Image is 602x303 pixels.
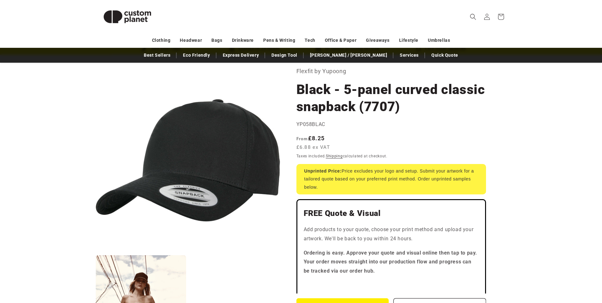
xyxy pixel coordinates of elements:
[428,35,450,46] a: Umbrellas
[296,144,330,151] span: £6.88 ex VAT
[304,225,479,243] p: Add products to your quote, choose your print method and upload your artwork. We'll be back to yo...
[152,35,171,46] a: Clothing
[305,35,315,46] a: Tech
[296,136,308,141] span: From
[428,50,461,61] a: Quick Quote
[304,208,479,218] h2: FREE Quote & Visual
[296,164,486,194] div: Price excludes your logo and setup. Submit your artwork for a tailored quote based on your prefer...
[304,250,477,274] strong: Ordering is easy. Approve your quote and visual online then tap to pay. Your order moves straight...
[296,121,325,127] span: YP058BLAC
[232,35,254,46] a: Drinkware
[397,50,422,61] a: Services
[211,35,222,46] a: Bags
[180,35,202,46] a: Headwear
[180,50,213,61] a: Eco Friendly
[268,50,301,61] a: Design Tool
[366,35,389,46] a: Giveaways
[307,50,390,61] a: [PERSON_NAME] / [PERSON_NAME]
[296,66,486,76] p: Flexfit by Yupoong
[326,154,343,158] a: Shipping
[399,35,418,46] a: Lifestyle
[325,35,356,46] a: Office & Paper
[296,81,486,115] h1: Black - 5-panel curved classic snapback (7707)
[466,10,480,24] summary: Search
[296,135,325,142] strong: £8.25
[296,153,486,159] div: Taxes included. calculated at checkout.
[304,168,342,174] strong: Unprinted Price:
[96,3,159,31] img: Custom Planet
[141,50,173,61] a: Best Sellers
[220,50,262,61] a: Express Delivery
[263,35,295,46] a: Pens & Writing
[304,281,479,287] iframe: Customer reviews powered by Trustpilot
[570,273,602,303] iframe: Chat Widget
